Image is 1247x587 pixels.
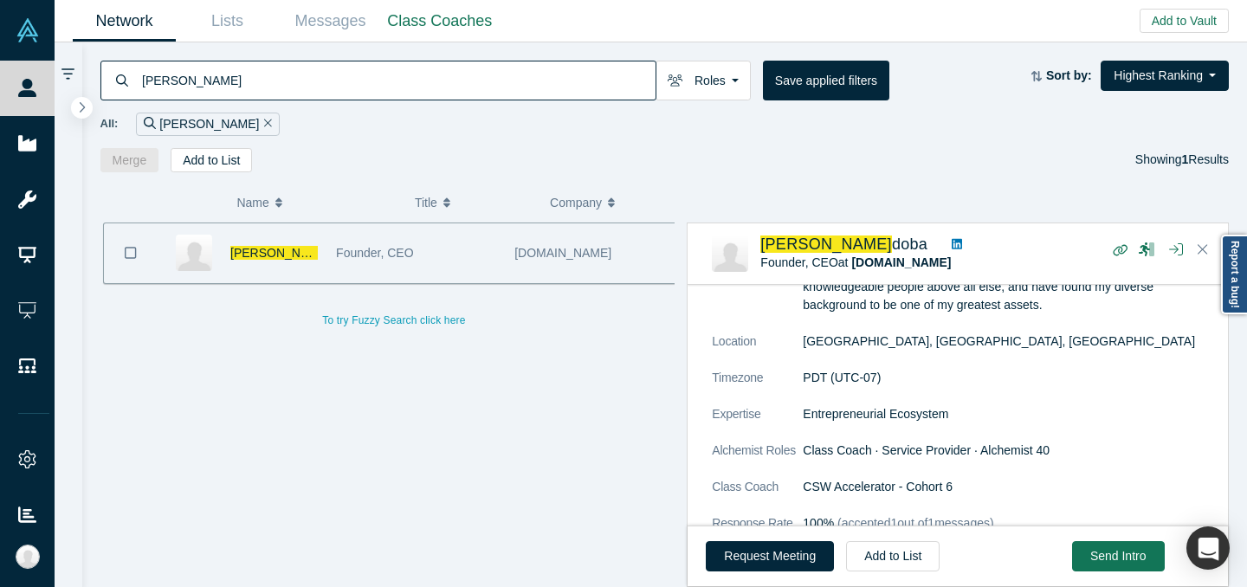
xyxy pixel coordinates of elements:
[763,61,889,100] button: Save applied filters
[310,309,477,332] button: To try Fuzzy Search click here
[73,1,176,42] a: Network
[760,255,951,269] span: Founder, CEO at
[16,18,40,42] img: Alchemist Vault Logo
[892,235,927,253] span: doba
[656,61,751,100] button: Roles
[1135,148,1229,172] div: Showing
[279,1,382,42] a: Messages
[171,148,252,172] button: Add to List
[550,184,602,221] span: Company
[803,332,1217,351] dd: [GEOGRAPHIC_DATA], [GEOGRAPHIC_DATA], [GEOGRAPHIC_DATA]
[140,60,656,100] input: Search by name, title, company, summary, expertise, investment criteria or topics of focus
[236,184,397,221] button: Name
[176,1,279,42] a: Lists
[803,407,948,421] span: Entrepreneurial Ecosystem
[834,516,993,530] span: (accepted 1 out of 1 messages)
[846,541,940,571] button: Add to List
[712,478,803,514] dt: Class Coach
[230,246,330,260] span: [PERSON_NAME]
[712,332,803,369] dt: Location
[1221,235,1247,314] a: Report a bug!
[382,1,498,42] a: Class Coaches
[136,113,280,136] div: [PERSON_NAME]
[1072,541,1165,571] button: Send Intro
[1182,152,1229,166] span: Results
[236,184,268,221] span: Name
[1046,68,1092,82] strong: Sort by:
[259,114,272,134] button: Remove Filter
[851,255,951,269] a: [DOMAIN_NAME]
[760,235,892,253] span: [PERSON_NAME]
[803,516,834,530] span: 100%
[16,545,40,569] img: Ally Hoang's Account
[712,442,803,478] dt: Alchemist Roles
[550,184,667,221] button: Company
[712,514,803,551] dt: Response Rate
[760,235,927,253] a: [PERSON_NAME]doba
[100,148,159,172] button: Merge
[1140,9,1229,33] button: Add to Vault
[100,115,119,132] span: All:
[706,541,834,571] button: Request Meeting
[514,246,611,260] span: [DOMAIN_NAME]
[415,184,437,221] span: Title
[230,246,357,260] a: [PERSON_NAME]
[176,235,212,271] img: Taylor Cordoba's Profile Image
[712,369,803,405] dt: Timezone
[336,246,414,260] span: Founder, CEO
[803,442,1217,460] dd: Class Coach · Service Provider · Alchemist 40
[1182,152,1189,166] strong: 1
[104,223,158,283] button: Bookmark
[712,405,803,442] dt: Expertise
[803,478,1217,496] dd: CSW Accelerator - Cohort 6
[803,369,1217,387] dd: PDT (UTC-07)
[712,235,748,272] img: Taylor Cordoba's Profile Image
[415,184,532,221] button: Title
[1190,236,1216,264] button: Close
[1101,61,1229,91] button: Highest Ranking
